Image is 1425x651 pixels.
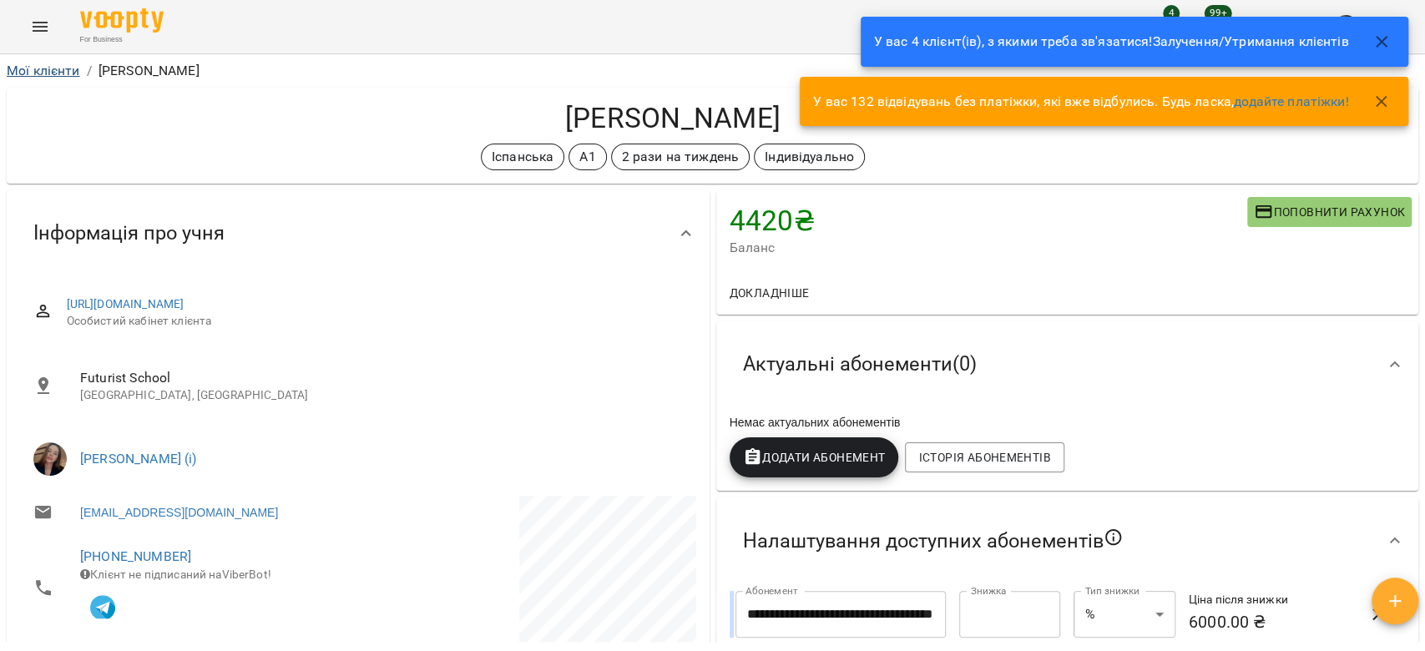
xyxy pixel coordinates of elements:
[905,442,1064,472] button: Історія абонементів
[1205,5,1232,22] span: 99+
[80,368,683,388] span: Futurist School
[1152,33,1348,49] a: Залучення/Утримання клієнтів
[568,144,606,170] div: А1
[90,595,115,620] img: Telegram
[743,447,886,467] span: Додати Абонемент
[80,504,278,521] a: [EMAIL_ADDRESS][DOMAIN_NAME]
[80,8,164,33] img: Voopty Logo
[67,297,184,310] a: [URL][DOMAIN_NAME]
[723,278,816,308] button: Докладніше
[1074,591,1175,638] div: %
[726,411,1409,434] div: Немає актуальних абонементів
[743,527,1124,554] span: Налаштування доступних абонементів
[33,220,225,246] span: Інформація про учня
[481,144,564,170] div: Іспанська
[918,447,1050,467] span: Історія абонементів
[80,583,125,628] button: Клієнт підписаний на VooptyBot
[87,61,92,81] li: /
[7,190,710,276] div: Інформація про учня
[716,321,1419,407] div: Актуальні абонементи(0)
[1104,527,1124,548] svg: Якщо не обрано жодного, клієнт зможе побачити всі публічні абонементи
[80,34,164,45] span: For Business
[730,437,899,477] button: Додати Абонемент
[99,61,200,81] p: [PERSON_NAME]
[874,32,1349,52] p: У вас 4 клієнт(ів), з якими треба зв'язатися!
[611,144,750,170] div: 2 рази на тиждень
[492,147,553,167] p: Іспанська
[80,451,197,467] a: [PERSON_NAME] (і)
[1254,202,1405,222] span: Поповнити рахунок
[80,387,683,404] p: [GEOGRAPHIC_DATA], [GEOGRAPHIC_DATA]
[1163,5,1180,22] span: 4
[765,147,854,167] p: Індивідуально
[730,283,810,303] span: Докладніше
[20,7,60,47] button: Menu
[80,548,191,564] a: [PHONE_NUMBER]
[1189,591,1347,609] h6: Ціна після знижки
[730,204,1247,238] h4: 4420 ₴
[813,92,1348,112] p: У вас 132 відвідувань без платіжки, які вже відбулись. Будь ласка,
[754,144,865,170] div: Індивідуально
[7,61,1418,81] nav: breadcrumb
[33,442,67,476] img: Суліковська Катерина Петрівна (і)
[716,497,1419,584] div: Налаштування доступних абонементів
[730,238,1247,258] span: Баланс
[7,63,80,78] a: Мої клієнти
[1247,197,1412,227] button: Поповнити рахунок
[743,351,977,377] span: Актуальні абонементи ( 0 )
[622,147,740,167] p: 2 рази на тиждень
[80,568,271,581] span: Клієнт не підписаний на ViberBot!
[579,147,595,167] p: А1
[20,101,1326,135] h4: [PERSON_NAME]
[1189,609,1347,635] h6: 6000.00 ₴
[67,313,683,330] span: Особистий кабінет клієнта
[1234,93,1349,109] a: додайте платіжки!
